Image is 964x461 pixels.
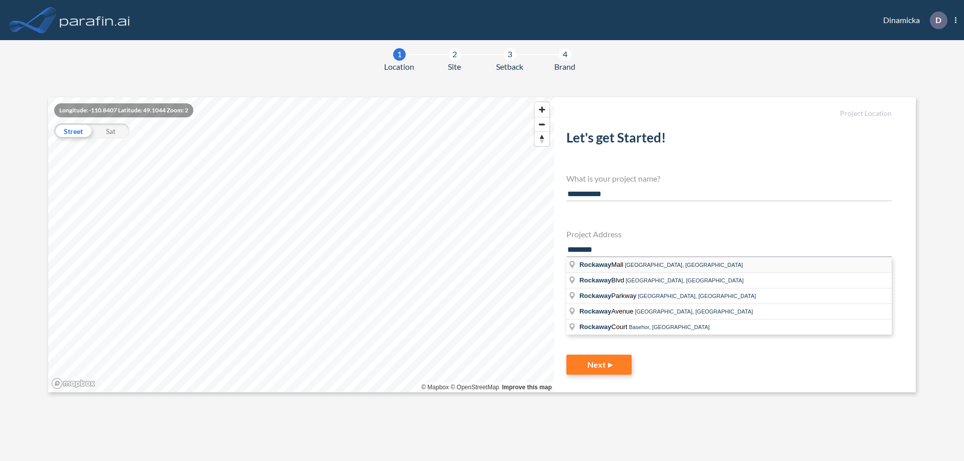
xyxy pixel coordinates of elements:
h2: Let's get Started! [566,130,892,149]
div: 4 [559,48,571,61]
h4: What is your project name? [566,174,892,183]
span: [GEOGRAPHIC_DATA], [GEOGRAPHIC_DATA] [635,309,753,315]
span: [GEOGRAPHIC_DATA], [GEOGRAPHIC_DATA] [626,277,744,283]
span: [GEOGRAPHIC_DATA], [GEOGRAPHIC_DATA] [638,293,756,299]
a: Mapbox homepage [51,378,95,389]
button: Next [566,355,632,375]
div: Longitude: -110.8407 Latitude: 49.1044 Zoom: 2 [54,103,193,117]
span: Setback [496,61,523,73]
div: Sat [92,123,130,138]
button: Zoom in [535,102,549,117]
button: Zoom out [535,117,549,131]
span: Rockaway [579,276,612,284]
p: D [935,16,941,25]
span: Site [448,61,461,73]
span: Rockaway [579,261,612,268]
span: Brand [554,61,575,73]
h5: Project Location [566,109,892,118]
canvas: Map [48,97,554,392]
a: OpenStreetMap [450,384,499,391]
span: Rockaway [579,323,612,331]
span: Parkway [579,292,638,299]
span: Basehor, [GEOGRAPHIC_DATA] [629,324,709,330]
div: 2 [448,48,461,61]
span: [GEOGRAPHIC_DATA], [GEOGRAPHIC_DATA] [625,262,743,268]
span: Rockaway [579,292,612,299]
div: 3 [504,48,516,61]
span: Mall [579,261,625,268]
div: Dinamicka [868,12,956,29]
a: Mapbox [421,384,449,391]
span: Blvd [579,276,626,284]
span: Court [579,323,629,331]
button: Reset bearing to north [535,131,549,146]
div: Street [54,123,92,138]
img: logo [58,10,132,30]
h4: Project Address [566,229,892,239]
span: Rockaway [579,308,612,315]
a: Improve this map [502,384,552,391]
span: Location [384,61,414,73]
span: Avenue [579,308,635,315]
div: 1 [393,48,406,61]
span: Reset bearing to north [535,132,549,146]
